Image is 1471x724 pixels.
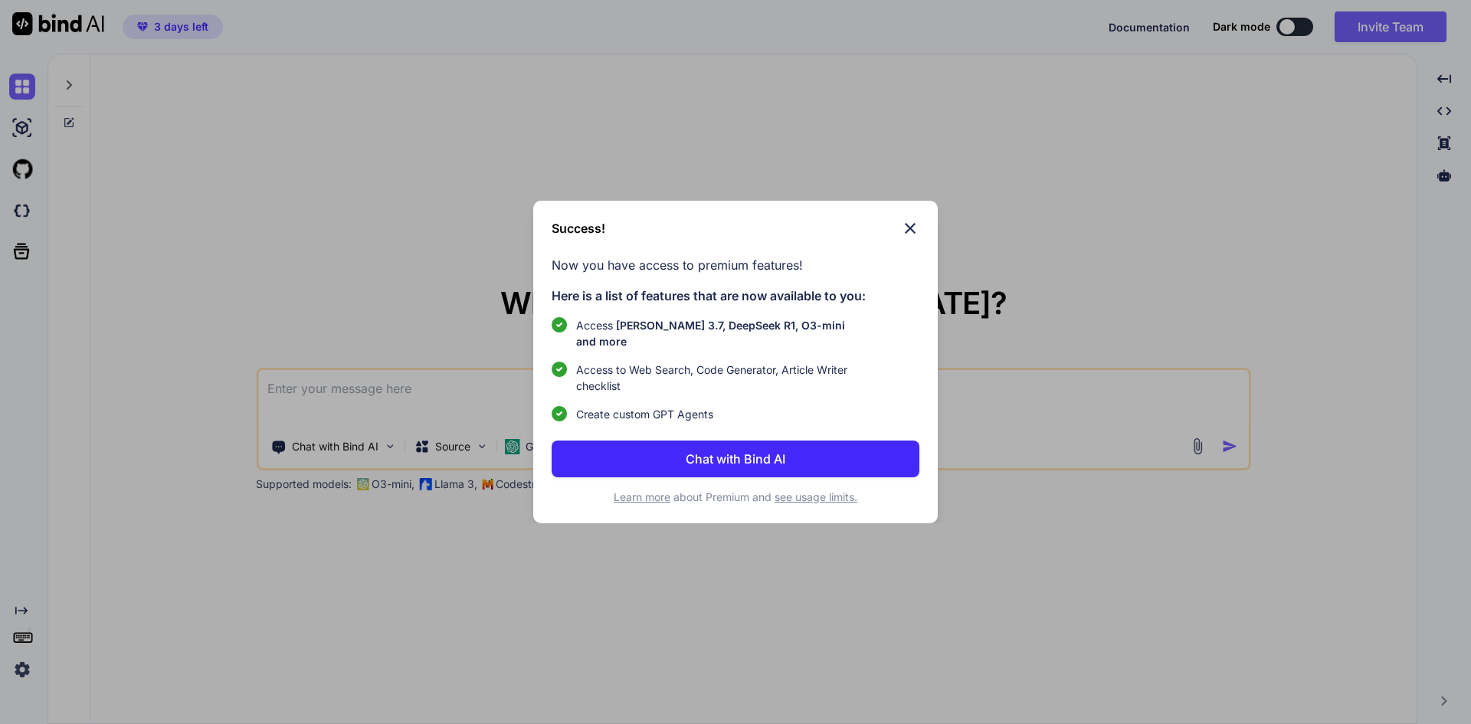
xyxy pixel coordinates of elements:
[552,490,919,505] p: about Premium and
[552,287,919,305] p: Here is a list of features that are now available to you:
[775,490,857,503] span: see usage limits.
[576,406,713,422] span: Create custom GPT Agents
[576,362,864,394] span: Access to Web Search, Code Generator, Article Writer checklist
[552,256,919,274] p: Now you have access to premium features!
[614,490,670,503] span: Learn more
[576,317,864,349] p: Access
[552,219,605,238] h3: Success!
[686,450,785,468] p: Chat with Bind AI
[552,441,919,477] button: Chat with Bind AI
[576,319,845,348] span: [PERSON_NAME] 3.7, DeepSeek R1, O3-mini and more
[552,362,567,377] img: checklist
[552,406,567,421] img: checklist
[901,219,919,238] img: close
[552,317,567,333] img: checklist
